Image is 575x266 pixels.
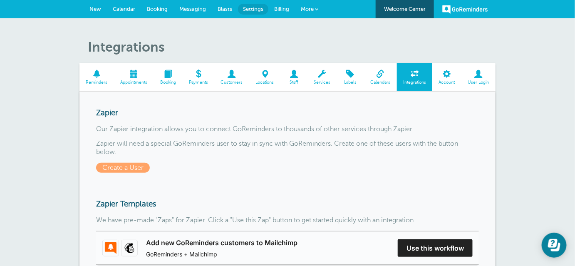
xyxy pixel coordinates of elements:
span: New [89,6,101,12]
span: Booking [147,6,168,12]
iframe: Resource center [542,233,567,258]
a: Services [307,63,337,91]
a: User Login [461,63,496,91]
span: Messaging [179,6,206,12]
span: Calendars [368,80,393,85]
a: Locations [249,63,280,91]
a: Reminders [79,63,114,91]
span: Billing [274,6,289,12]
span: Settings [243,6,263,12]
a: Customers [214,63,249,91]
span: Labels [341,80,360,85]
a: Appointments [114,63,154,91]
a: Settings [238,4,268,15]
span: Locations [253,80,276,85]
span: Booking [158,80,178,85]
span: Calendar [113,6,135,12]
a: Labels [337,63,364,91]
h3: Zapier [96,108,479,117]
span: More [301,6,314,12]
p: Zapier will need a special GoReminders user to stay in sync with GoReminders. Create one of these... [96,140,479,156]
a: Payments [182,63,214,91]
a: Booking [154,63,183,91]
span: Appointments [118,80,150,85]
span: Customers [218,80,245,85]
a: Calendars [364,63,397,91]
span: Services [312,80,333,85]
a: Staff [280,63,307,91]
h1: Integrations [88,39,496,55]
span: Staff [285,80,303,85]
a: Account [432,63,461,91]
p: Our Zapier integration allows you to connect GoReminders to thousands of other services through Z... [96,125,479,133]
span: Payments [186,80,210,85]
a: Create a User [96,164,154,172]
span: Create a User [96,163,150,173]
span: Reminders [84,80,110,85]
span: Integrations [401,80,429,85]
span: User Login [466,80,491,85]
h3: Zapier Templates [96,199,479,209]
span: Blasts [218,6,232,12]
p: We have pre-made "Zaps" for Zapier. Click a "Use this Zap" button to get started quickly with an ... [96,216,479,224]
span: Account [436,80,457,85]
